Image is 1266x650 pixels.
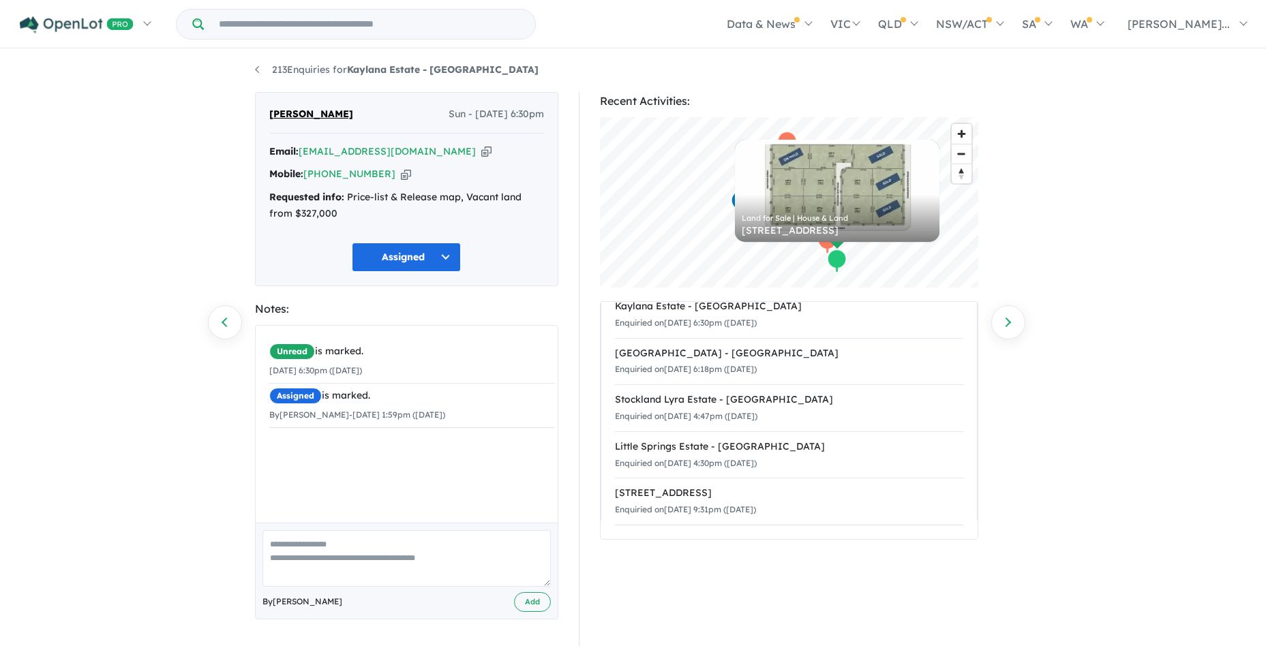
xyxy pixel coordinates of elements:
span: By [PERSON_NAME] [262,595,342,608]
button: Copy [401,167,411,181]
a: Little Springs Estate - [GEOGRAPHIC_DATA]Enquiried on[DATE] 4:30pm ([DATE]) [615,431,963,479]
span: Unread [269,343,315,360]
span: [PERSON_NAME] [269,106,353,123]
a: [STREET_ADDRESS]Enquiried on[DATE] 9:31pm ([DATE]) [615,478,963,525]
div: Little Springs Estate - [GEOGRAPHIC_DATA] [615,439,963,455]
a: [EMAIL_ADDRESS][DOMAIN_NAME] [299,145,476,157]
button: Copy [481,144,492,159]
small: Enquiried on [DATE] 4:47pm ([DATE]) [615,411,757,421]
strong: Kaylana Estate - [GEOGRAPHIC_DATA] [347,63,539,76]
button: Reset bearing to north [952,164,971,183]
strong: Mobile: [269,168,303,180]
small: By [PERSON_NAME] - [DATE] 1:59pm ([DATE]) [269,409,445,420]
small: Enquiried on [DATE] 6:30pm ([DATE]) [615,318,757,328]
div: Land for Sale | House & Land [742,215,933,222]
button: Zoom in [952,124,971,144]
div: Map marker [777,131,797,156]
div: Price-list & Release map, Vacant land from $327,000 [269,189,544,222]
strong: Email: [269,145,299,157]
small: [DATE] 6:30pm ([DATE]) [269,365,362,375]
div: Recent Activities: [600,92,978,110]
a: Kaylana Estate - [GEOGRAPHIC_DATA]Enquiried on[DATE] 6:30pm ([DATE]) [615,292,963,339]
button: Add [514,592,551,612]
div: Map marker [730,190,751,215]
input: Try estate name, suburb, builder or developer [207,10,532,39]
div: is marked. [269,388,554,404]
a: Land for Sale | House & Land [STREET_ADDRESS] [735,140,939,242]
span: Assigned [269,388,322,404]
canvas: Map [600,117,978,288]
small: Enquiried on [DATE] 4:30pm ([DATE]) [615,458,757,468]
div: is marked. [269,343,554,360]
a: [PHONE_NUMBER] [303,168,395,180]
div: Notes: [255,300,558,318]
a: Stockland Lyra Estate - [GEOGRAPHIC_DATA]Enquiried on[DATE] 4:47pm ([DATE]) [615,384,963,432]
div: Map marker [817,230,837,255]
span: Zoom out [952,144,971,164]
small: Enquiried on [DATE] 6:18pm ([DATE]) [615,364,757,374]
div: Stockland Lyra Estate - [GEOGRAPHIC_DATA] [615,392,963,408]
div: Kaylana Estate - [GEOGRAPHIC_DATA] [615,298,963,315]
button: Assigned [352,243,461,272]
small: Enquiried on [DATE] 9:31pm ([DATE]) [615,504,756,514]
div: [GEOGRAPHIC_DATA] - [GEOGRAPHIC_DATA] [615,345,963,362]
div: [STREET_ADDRESS] [615,485,963,501]
button: Zoom out [952,144,971,164]
a: [GEOGRAPHIC_DATA] - [GEOGRAPHIC_DATA]Enquiried on[DATE] 6:18pm ([DATE]) [615,338,963,386]
a: 213Enquiries forKaylana Estate - [GEOGRAPHIC_DATA] [255,63,539,76]
span: [PERSON_NAME]... [1128,17,1230,31]
div: [STREET_ADDRESS] [742,226,933,235]
nav: breadcrumb [255,62,1012,78]
div: Map marker [826,249,847,274]
span: Sun - [DATE] 6:30pm [449,106,544,123]
strong: Requested info: [269,191,344,203]
img: Openlot PRO Logo White [20,16,134,33]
